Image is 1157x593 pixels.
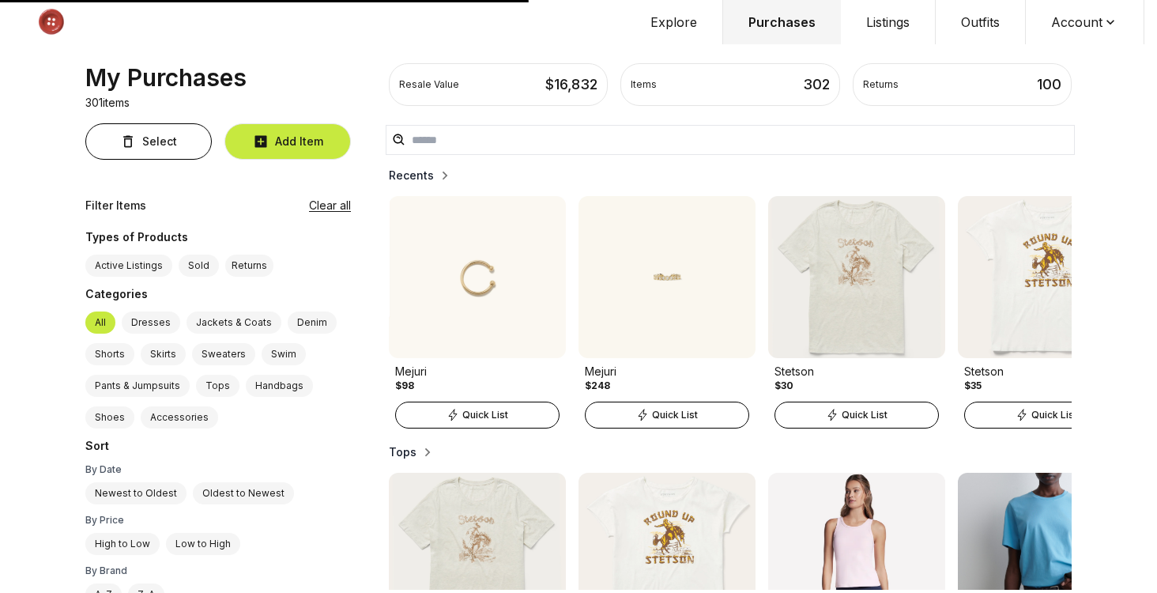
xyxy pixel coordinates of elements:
[85,123,212,160] button: Select
[85,343,134,365] label: Shorts
[85,312,115,334] label: All
[141,406,218,429] label: Accessories
[389,196,566,358] img: Product Image
[462,409,508,421] span: Quick List
[389,444,435,460] button: Tops
[85,63,247,92] div: My Purchases
[768,398,945,429] a: Quick List
[262,343,306,365] label: Swim
[585,380,610,392] div: $248
[192,343,255,365] label: Sweaters
[389,196,566,429] a: Product ImageMejuri$98Quick List
[85,95,130,111] p: 301 items
[578,196,756,429] a: Product ImageMejuri$248Quick List
[958,196,1135,429] a: Product ImageStetson$35Quick List
[224,123,351,160] button: Add Item
[1037,74,1061,96] div: 100
[309,198,351,213] button: Clear all
[246,375,313,397] label: Handbags
[166,533,240,555] label: Low to High
[85,514,351,527] div: By Price
[768,196,945,429] a: Product ImageStetson$30Quick List
[196,375,239,397] label: Tops
[85,463,351,476] div: By Date
[774,364,939,380] div: Stetson
[578,398,756,429] a: Quick List
[545,74,597,96] div: $ 16,832
[179,255,219,277] label: Sold
[85,565,351,577] div: By Brand
[389,168,434,183] h2: Recents
[85,198,146,213] div: Filter Items
[141,343,186,365] label: Skirts
[803,74,830,96] div: 302
[964,380,982,392] div: $35
[585,364,749,380] div: Mejuri
[631,78,657,91] div: Items
[395,364,560,380] div: Mejuri
[85,375,190,397] label: Pants & Jumpsuits
[288,312,337,334] label: Denim
[578,196,756,358] img: Product Image
[85,438,351,457] div: Sort
[395,380,414,392] div: $98
[85,533,160,555] label: High to Low
[85,286,351,305] div: Categories
[768,196,945,358] img: Product Image
[193,482,294,504] label: Oldest to Newest
[122,312,180,334] label: Dresses
[652,409,698,421] span: Quick List
[863,78,899,91] div: Returns
[842,409,888,421] span: Quick List
[964,364,1129,380] div: Stetson
[389,444,416,460] h2: Tops
[187,312,281,334] label: Jackets & Coats
[389,398,566,429] a: Quick List
[1031,409,1077,421] span: Quick List
[399,78,459,91] div: Resale Value
[85,482,187,504] label: Newest to Oldest
[958,196,1135,358] img: Product Image
[85,255,172,277] label: Active Listings
[85,406,134,429] label: Shoes
[774,380,793,392] div: $30
[85,229,351,248] div: Types of Products
[389,168,453,183] button: Recents
[958,398,1135,429] a: Quick List
[225,255,273,277] button: Returns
